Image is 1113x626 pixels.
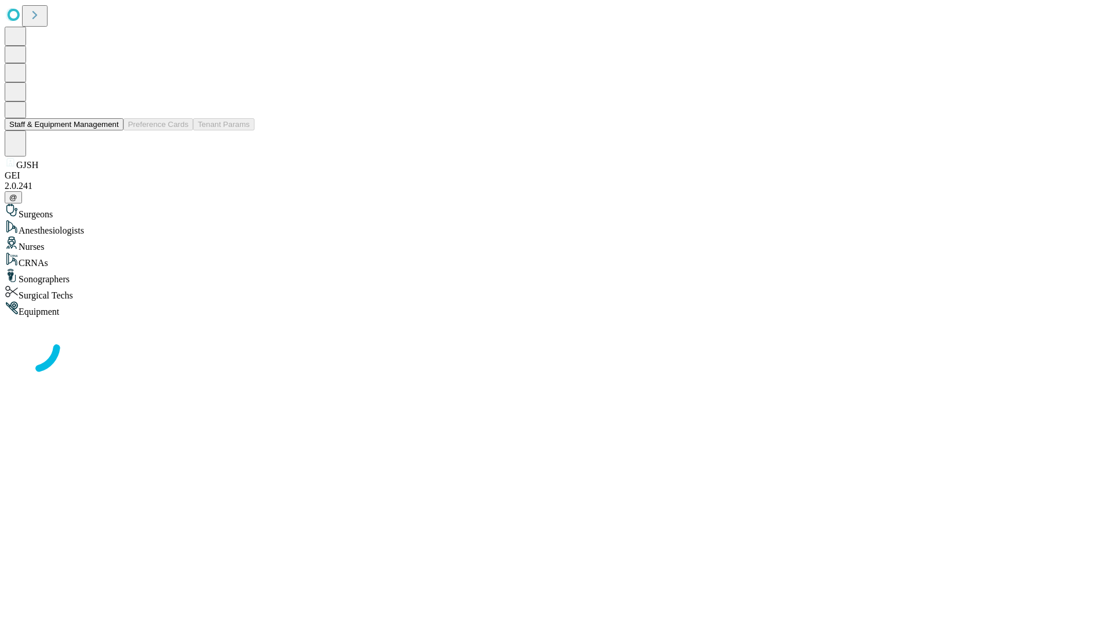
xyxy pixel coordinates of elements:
[9,193,17,202] span: @
[193,118,254,130] button: Tenant Params
[5,118,123,130] button: Staff & Equipment Management
[5,181,1108,191] div: 2.0.241
[5,170,1108,181] div: GEI
[5,236,1108,252] div: Nurses
[5,268,1108,285] div: Sonographers
[5,285,1108,301] div: Surgical Techs
[5,203,1108,220] div: Surgeons
[5,191,22,203] button: @
[123,118,193,130] button: Preference Cards
[16,160,38,170] span: GJSH
[5,252,1108,268] div: CRNAs
[5,220,1108,236] div: Anesthesiologists
[5,301,1108,317] div: Equipment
